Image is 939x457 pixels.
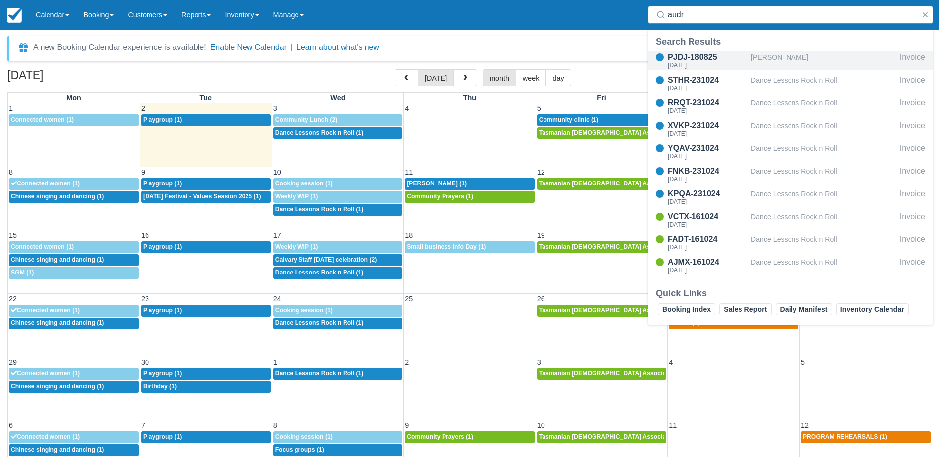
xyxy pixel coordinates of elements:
[8,168,14,176] span: 8
[141,114,271,126] a: Playgroup (1)
[11,433,80,440] span: Connected women (1)
[900,233,925,252] div: Invoice
[536,168,546,176] span: 12
[801,431,931,443] a: PROGRAM REHEARSALS (1)
[668,267,747,273] div: [DATE]
[9,241,139,253] a: Connected women (1)
[537,114,667,126] a: Community clinic (1)
[275,256,377,263] span: Calvary Staff [DATE] celebration (2)
[405,178,535,190] a: [PERSON_NAME] (1)
[656,36,925,47] div: Search Results
[668,120,747,132] div: XVKP-231024
[539,243,735,250] span: Tasmanian [DEMOGRAPHIC_DATA] Association -Weekly Praying (1)
[11,243,74,250] span: Connected women (1)
[668,188,747,200] div: KPQA-231024
[537,305,667,317] a: Tasmanian [DEMOGRAPHIC_DATA] Association -Weekly Praying (1)
[143,243,182,250] span: Playgroup (1)
[751,256,896,275] div: Dance Lessons Rock n Roll
[536,358,542,366] span: 3
[272,104,278,112] span: 3
[11,307,80,314] span: Connected women (1)
[8,104,14,112] span: 1
[11,383,104,390] span: Chinese singing and dancing (1)
[330,94,345,102] span: Wed
[656,287,925,299] div: Quick Links
[404,104,410,112] span: 4
[143,307,182,314] span: Playgroup (1)
[539,180,735,187] span: Tasmanian [DEMOGRAPHIC_DATA] Association -Weekly Praying (1)
[836,303,909,315] a: Inventory Calendar
[141,381,271,393] a: Birthday (1)
[9,318,139,329] a: Chinese singing and dancing (1)
[9,444,139,456] a: Chinese singing and dancing (1)
[275,206,364,213] span: Dance Lessons Rock n Roll (1)
[407,180,467,187] span: [PERSON_NAME] (1)
[140,104,146,112] span: 2
[275,320,364,326] span: Dance Lessons Rock n Roll (1)
[11,116,74,123] span: Connected women (1)
[668,131,747,137] div: [DATE]
[11,269,34,276] span: SGM (1)
[7,8,22,23] img: checkfront-main-nav-mini-logo.png
[900,51,925,70] div: Invoice
[668,176,747,182] div: [DATE]
[648,74,933,93] a: STHR-231024[DATE]Dance Lessons Rock n RollInvoice
[539,433,735,440] span: Tasmanian [DEMOGRAPHIC_DATA] Association -Weekly Praying (1)
[405,241,535,253] a: Small business Info Day (1)
[273,267,403,279] a: Dance Lessons Rock n Roll (1)
[140,231,150,239] span: 16
[273,305,403,317] a: Cooking session (1)
[143,370,182,377] span: Playgroup (1)
[404,358,410,366] span: 2
[648,120,933,138] a: XVKP-231024[DATE]Dance Lessons Rock n RollInvoice
[141,305,271,317] a: Playgroup (1)
[405,191,535,203] a: Community Prayers (1)
[297,43,379,51] a: Learn about what's new
[275,269,364,276] span: Dance Lessons Rock n Roll (1)
[545,69,571,86] button: day
[8,421,14,429] span: 6
[140,421,146,429] span: 7
[900,256,925,275] div: Invoice
[407,193,473,200] span: Community Prayers (1)
[648,97,933,116] a: RRQT-231024[DATE]Dance Lessons Rock n RollInvoice
[275,370,364,377] span: Dance Lessons Rock n Roll (1)
[668,108,747,114] div: [DATE]
[900,74,925,93] div: Invoice
[272,168,282,176] span: 10
[648,211,933,229] a: VCTX-161024[DATE]Dance Lessons Rock n RollInvoice
[900,165,925,184] div: Invoice
[11,193,104,200] span: Chinese singing and dancing (1)
[668,153,747,159] div: [DATE]
[273,204,403,216] a: Dance Lessons Rock n Roll (1)
[668,62,747,68] div: [DATE]
[8,295,18,303] span: 22
[210,43,287,52] button: Enable New Calendar
[668,421,678,429] span: 11
[273,127,403,139] a: Dance Lessons Rock n Roll (1)
[668,74,747,86] div: STHR-231024
[275,180,333,187] span: Cooking session (1)
[11,446,104,453] span: Chinese singing and dancing (1)
[537,178,667,190] a: Tasmanian [DEMOGRAPHIC_DATA] Association -Weekly Praying (1)
[200,94,212,102] span: Tue
[143,433,182,440] span: Playgroup (1)
[539,307,735,314] span: Tasmanian [DEMOGRAPHIC_DATA] Association -Weekly Praying (1)
[648,165,933,184] a: FNKB-231024[DATE]Dance Lessons Rock n RollInvoice
[648,256,933,275] a: AJMX-161024[DATE]Dance Lessons Rock n RollInvoice
[141,178,271,190] a: Playgroup (1)
[140,295,150,303] span: 23
[658,303,715,315] a: Booking Index
[900,142,925,161] div: Invoice
[800,358,806,366] span: 5
[9,381,139,393] a: Chinese singing and dancing (1)
[751,188,896,207] div: Dance Lessons Rock n Roll
[668,142,747,154] div: YQAV-231024
[9,191,139,203] a: Chinese singing and dancing (1)
[8,358,18,366] span: 29
[141,431,271,443] a: Playgroup (1)
[272,231,282,239] span: 17
[141,241,271,253] a: Playgroup (1)
[648,233,933,252] a: FADT-161024[DATE]Dance Lessons Rock n RollInvoice
[140,168,146,176] span: 9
